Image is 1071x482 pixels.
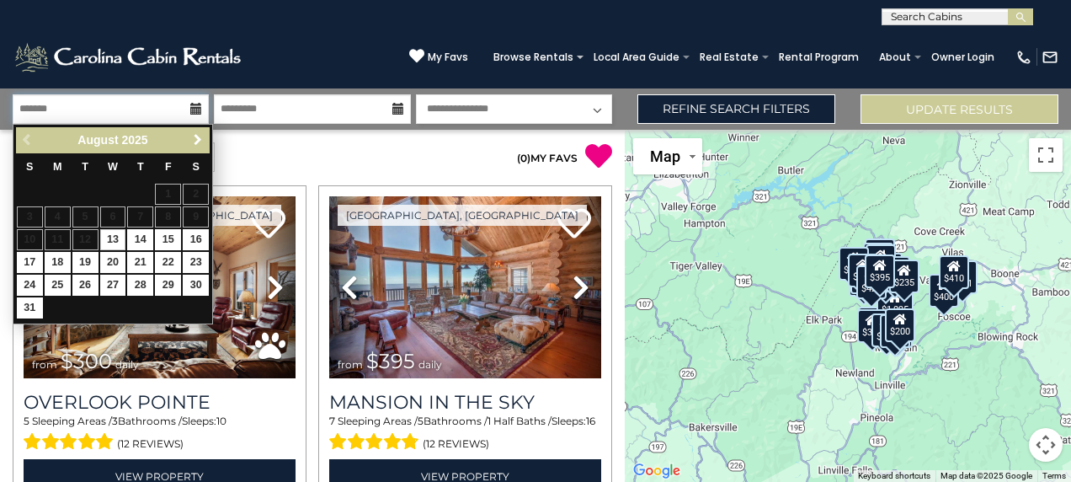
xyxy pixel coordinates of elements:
a: About [871,46,919,69]
button: Toggle fullscreen view [1029,138,1063,172]
div: $355 [857,309,887,343]
span: Wednesday [108,161,118,173]
a: Terms [1042,471,1066,480]
img: phone-regular-white.png [1015,49,1032,66]
a: 31 [17,297,43,319]
span: Map [650,147,680,165]
div: $350 [880,314,910,348]
div: $200 [885,308,915,342]
span: 0 [520,152,527,164]
span: daily [418,358,442,371]
div: $310 [863,243,893,276]
div: $285 [839,247,869,281]
span: Next [191,133,205,147]
a: 28 [127,275,153,296]
span: ( ) [517,152,530,164]
a: 30 [183,275,209,296]
a: Local Area Guide [585,46,688,69]
span: $300 [61,349,112,373]
span: from [338,358,363,371]
span: My Favs [428,50,468,65]
img: thumbnail_163263808.jpeg [329,196,601,378]
a: (0)MY FAVS [517,152,578,164]
a: Mansion In The Sky [329,391,601,414]
img: White-1-2.png [13,40,246,74]
a: Overlook Pointe [24,391,296,414]
a: 23 [183,252,209,273]
div: $375 [871,313,902,347]
div: $1,095 [877,287,914,320]
a: My Favs [409,48,468,66]
img: Google [629,460,685,482]
div: $290 [848,254,878,287]
a: Browse Rentals [485,46,582,69]
a: [GEOGRAPHIC_DATA], [GEOGRAPHIC_DATA] [338,205,587,226]
span: $395 [366,349,415,373]
div: $395 [865,254,895,288]
span: 7 [329,415,335,427]
button: Keyboard shortcuts [858,470,930,482]
a: Owner Login [923,46,1003,69]
div: $325 [865,238,895,272]
div: Sleeping Areas / Bathrooms / Sleeps: [329,414,601,454]
span: Thursday [137,161,144,173]
span: from [32,358,57,371]
a: Open this area in Google Maps (opens a new window) [629,460,685,482]
div: $225 [858,307,888,340]
span: (12 reviews) [423,433,489,455]
a: 26 [72,275,99,296]
a: 19 [72,252,99,273]
a: 15 [155,229,181,250]
a: 21 [127,252,153,273]
span: 10 [216,415,226,427]
a: Next [187,130,208,151]
div: $400 [929,274,959,308]
span: 16 [586,415,595,427]
span: Map data ©2025 Google [940,471,1032,480]
button: Change map style [633,138,702,174]
span: 5 [24,415,29,427]
span: 3 [112,415,118,427]
a: 24 [17,275,43,296]
div: $410 [939,255,969,289]
a: 14 [127,229,153,250]
a: 17 [17,252,43,273]
a: 29 [155,275,181,296]
div: Sleeping Areas / Bathrooms / Sleeps: [24,414,296,454]
span: Monday [53,161,62,173]
a: 22 [155,252,181,273]
span: Saturday [193,161,200,173]
div: $235 [889,260,919,293]
a: Refine Search Filters [637,94,835,124]
span: August [77,133,118,147]
button: Map camera controls [1029,428,1063,462]
a: 13 [100,229,126,250]
span: Tuesday [82,161,88,173]
span: Sunday [26,161,33,173]
button: Update Results [861,94,1058,124]
img: mail-regular-white.png [1042,49,1058,66]
span: Friday [165,161,172,173]
span: 1 Half Baths / [488,415,551,427]
a: 27 [100,275,126,296]
span: (12 reviews) [117,433,184,455]
a: Real Estate [691,46,767,69]
a: 18 [45,252,71,273]
a: 25 [45,275,71,296]
a: 20 [100,252,126,273]
div: $424 [856,265,887,299]
span: 2025 [121,133,147,147]
span: 5 [418,415,424,427]
div: $390 [866,244,896,278]
span: daily [115,358,139,371]
a: 16 [183,229,209,250]
a: Rental Program [770,46,867,69]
